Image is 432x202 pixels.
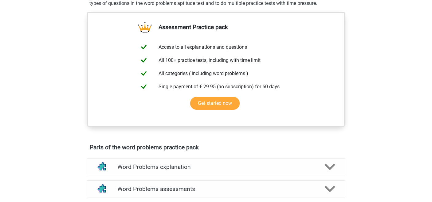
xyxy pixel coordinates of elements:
[95,181,110,197] img: word problems assessments
[117,163,315,170] h4: Word Problems explanation
[90,144,342,151] h4: Parts of the word problems practice pack
[95,159,110,175] img: word problems explanations
[117,185,315,192] h4: Word Problems assessments
[190,97,240,110] a: Get started now
[84,158,348,175] a: explanations Word Problems explanation
[84,180,348,197] a: assessments Word Problems assessments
